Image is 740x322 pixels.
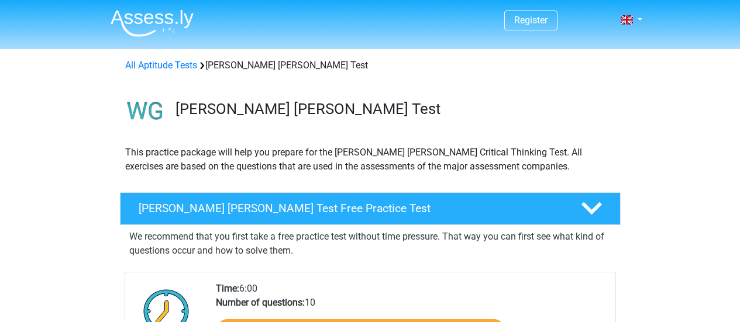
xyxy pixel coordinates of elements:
p: This practice package will help you prepare for the [PERSON_NAME] [PERSON_NAME] Critical Thinking... [125,146,615,174]
div: [PERSON_NAME] [PERSON_NAME] Test [121,58,620,72]
a: [PERSON_NAME] [PERSON_NAME] Test Free Practice Test [115,192,625,225]
p: We recommend that you first take a free practice test without time pressure. That way you can fir... [129,230,611,258]
img: Assessly [111,9,194,37]
b: Time: [216,283,239,294]
b: Number of questions: [216,297,305,308]
h4: [PERSON_NAME] [PERSON_NAME] Test Free Practice Test [139,202,562,215]
img: watson glaser test [121,86,170,136]
h3: [PERSON_NAME] [PERSON_NAME] Test [175,100,611,118]
a: All Aptitude Tests [125,60,197,71]
a: Register [514,15,548,26]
